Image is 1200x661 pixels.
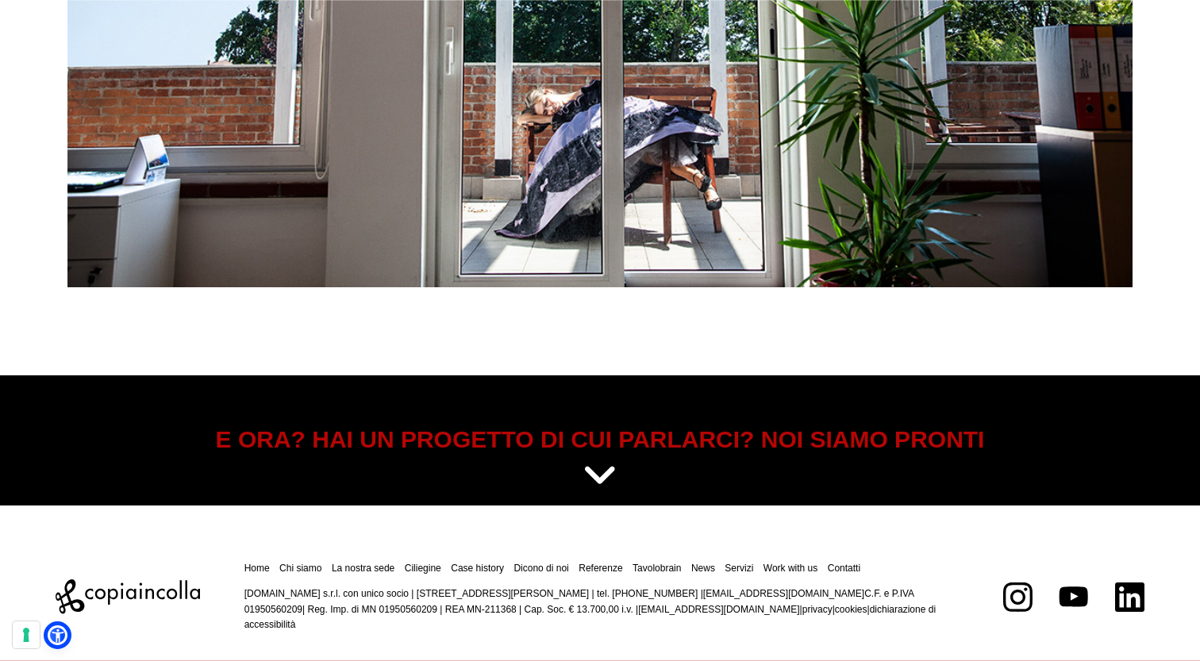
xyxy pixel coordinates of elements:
[279,563,321,574] a: Chi siamo
[828,563,860,574] a: Contatti
[332,563,394,574] a: La nostra sede
[244,604,936,630] a: dichiarazione di accessibilità
[638,604,799,615] a: [EMAIL_ADDRESS][DOMAIN_NAME]
[802,604,833,615] a: privacy
[633,563,681,574] a: Tavolobrain
[48,625,67,645] a: Open Accessibility Menu
[244,586,959,632] p: [DOMAIN_NAME] s.r.l. con unico socio | [STREET_ADDRESS][PERSON_NAME] | tel. [PHONE_NUMBER] | C.F....
[835,604,867,615] a: cookies
[451,563,504,574] a: Case history
[67,423,1132,456] h5: E ORA? HAI UN PROGETTO DI CUI PARLARCI? NOI SIAMO PRONTI
[513,563,568,574] a: Dicono di noi
[579,563,622,574] a: Referenze
[13,621,40,648] button: Le tue preferenze relative al consenso per le tecnologie di tracciamento
[244,563,270,574] a: Home
[725,563,753,574] a: Servizi
[405,563,441,574] a: Ciliegine
[763,563,817,574] a: Work with us
[691,563,715,574] a: News
[703,588,864,599] a: [EMAIL_ADDRESS][DOMAIN_NAME]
